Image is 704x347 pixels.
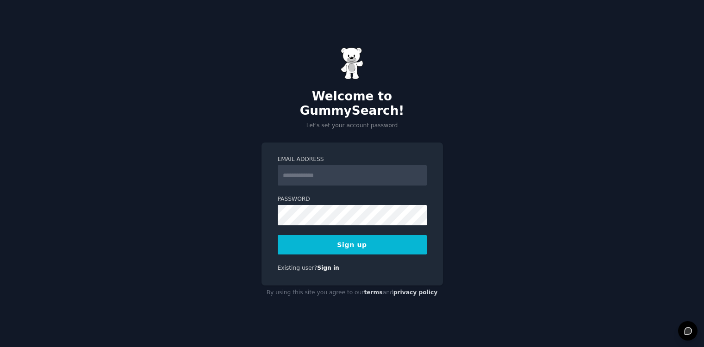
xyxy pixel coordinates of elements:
[317,265,339,271] a: Sign in
[278,235,427,254] button: Sign up
[364,289,382,296] a: terms
[262,122,443,130] p: Let's set your account password
[278,195,427,204] label: Password
[262,285,443,300] div: By using this site you agree to our and
[393,289,438,296] a: privacy policy
[341,47,364,80] img: Gummy Bear
[278,155,427,164] label: Email Address
[262,89,443,118] h2: Welcome to GummySearch!
[278,265,318,271] span: Existing user?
